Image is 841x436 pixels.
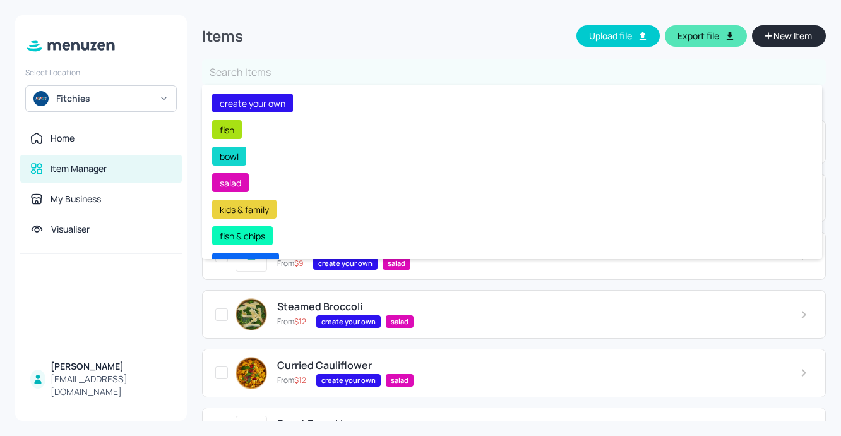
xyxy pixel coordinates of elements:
[316,317,381,327] span: create your own
[215,256,277,269] span: chips & sides
[236,298,267,330] img: 2025-05-23-1747958620734nsa9yr7704l.png
[752,25,826,47] button: New Item
[277,316,306,327] p: From
[294,375,306,385] span: $ 12
[51,360,172,373] div: [PERSON_NAME]
[386,375,414,386] span: salad
[25,67,177,78] div: Select Location
[215,229,270,243] span: fish & chips
[294,258,303,269] span: $ 9
[56,92,152,105] div: Fitchies
[202,26,243,46] div: Items
[51,132,75,145] div: Home
[294,316,306,327] span: $ 12
[772,29,813,43] span: New Item
[665,25,747,47] button: Export file
[277,375,306,386] p: From
[215,203,274,216] span: kids & family
[576,25,660,47] button: Upload file
[215,176,246,190] span: salad
[277,418,349,430] span: Roast Pumpkin
[51,193,101,205] div: My Business
[277,301,362,313] span: Steamed Broccoli
[33,91,49,106] img: avatar
[277,258,303,269] p: From
[236,357,267,389] img: 2025-05-23-1747958645789ck7d0vrxlta.png
[51,223,90,236] div: Visualiser
[383,258,410,269] span: salad
[51,162,107,175] div: Item Manager
[215,97,290,110] span: create your own
[277,360,372,372] span: Curried Cauliflower
[215,150,244,163] span: bowl
[386,317,414,327] span: salad
[215,123,239,136] span: fish
[316,375,381,386] span: create your own
[202,59,826,85] input: Search Items
[313,258,378,269] span: create your own
[51,373,172,398] div: [EMAIL_ADDRESS][DOMAIN_NAME]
